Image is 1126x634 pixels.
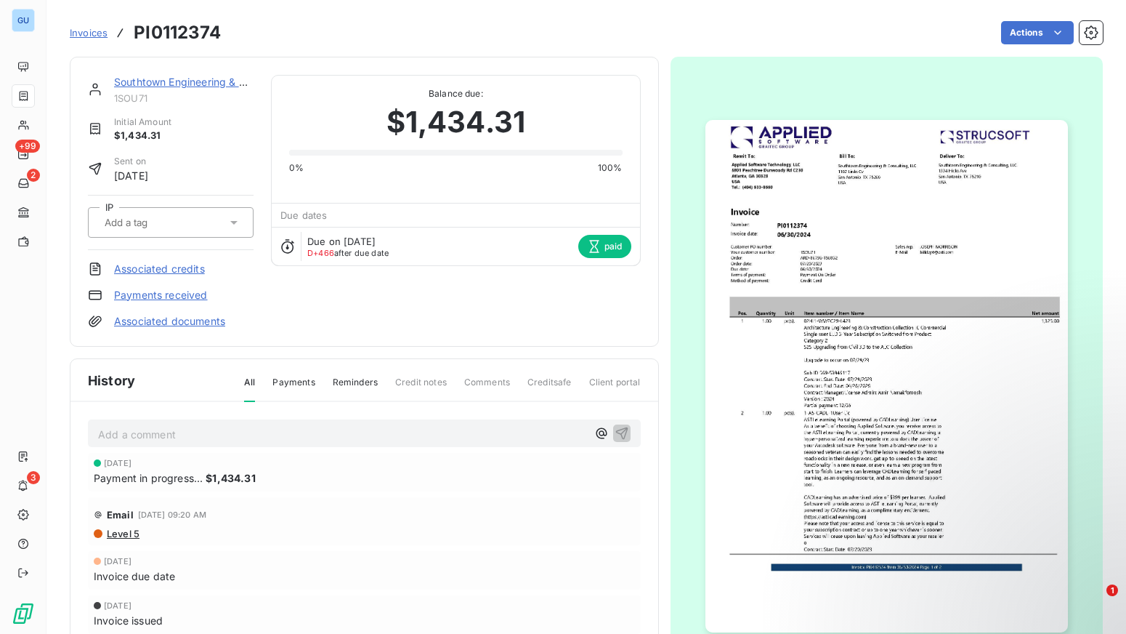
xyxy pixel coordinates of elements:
span: 1 [1106,585,1118,596]
span: Level 5 [105,528,139,539]
span: $1,434.31 [206,470,255,486]
span: Payments [272,376,315,401]
span: paid [578,235,631,258]
a: Southtown Engineering & Consulting, LLC. [114,76,318,88]
a: Invoices [70,25,108,40]
img: Logo LeanPay [12,602,35,625]
span: Comments [464,376,510,401]
h3: PI0112374 [134,20,221,46]
span: 0% [289,161,304,174]
span: [DATE] [114,168,148,183]
span: Payment in progress... [94,470,203,486]
span: [DATE] 09:20 AM [138,510,206,519]
span: Due on [DATE] [307,236,376,247]
iframe: Intercom live chat [1077,585,1111,619]
img: invoice_thumbnail [705,120,1068,633]
span: $1,434.31 [386,100,525,144]
span: History [88,371,135,390]
span: Sent on [114,155,148,168]
span: Invoices [70,27,108,39]
span: 100% [598,161,623,174]
a: Associated documents [114,314,225,329]
span: Balance due: [289,87,622,100]
input: Add a tag [103,216,190,229]
div: GU [12,9,35,32]
span: 1SOU71 [114,92,254,104]
span: All [244,376,255,402]
span: Credit notes [395,376,447,401]
button: Actions [1001,21,1074,44]
span: +99 [15,140,40,153]
span: Client portal [589,376,641,401]
span: D+466 [307,248,334,258]
span: Creditsafe [527,376,572,401]
span: Invoice due date [94,569,175,584]
span: [DATE] [104,557,131,566]
span: $1,434.31 [114,129,171,143]
span: 2 [27,169,40,182]
iframe: Intercom notifications message [835,493,1126,595]
span: Initial Amount [114,116,171,129]
span: [DATE] [104,459,131,468]
span: Invoice issued [94,613,163,628]
span: [DATE] [104,601,131,610]
a: Associated credits [114,262,205,276]
span: Reminders [333,376,378,401]
a: Payments received [114,288,208,302]
span: after due date [307,249,389,257]
span: Email [107,509,134,521]
span: 3 [27,471,40,484]
span: Due dates [280,209,327,221]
